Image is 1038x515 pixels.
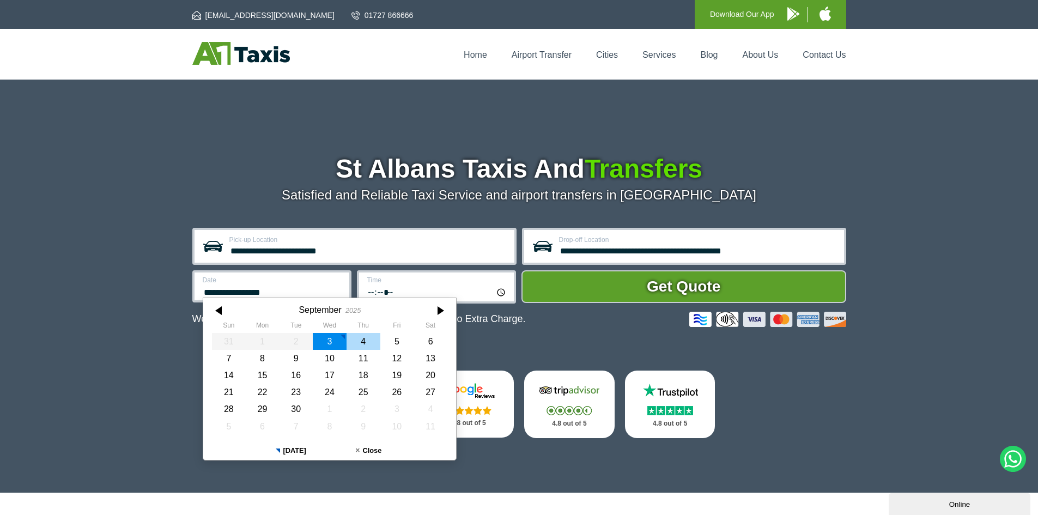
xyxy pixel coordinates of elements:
a: [EMAIL_ADDRESS][DOMAIN_NAME] [192,10,335,21]
div: 10 September 2025 [313,350,347,367]
p: 4.8 out of 5 [536,417,603,431]
div: 02 September 2025 [279,333,313,350]
a: Trustpilot Stars 4.8 out of 5 [625,371,715,438]
a: About Us [743,50,779,59]
a: Contact Us [803,50,846,59]
div: 15 September 2025 [245,367,279,384]
a: Services [642,50,676,59]
th: Saturday [414,322,447,332]
img: A1 Taxis Android App [787,7,799,21]
img: Credit And Debit Cards [689,312,846,327]
iframe: chat widget [889,491,1033,515]
p: Satisfied and Reliable Taxi Service and airport transfers in [GEOGRAPHIC_DATA] [192,187,846,203]
img: Stars [547,406,592,415]
div: 11 October 2025 [414,418,447,435]
div: 29 September 2025 [245,401,279,417]
th: Monday [245,322,279,332]
th: Sunday [212,322,246,332]
div: 28 September 2025 [212,401,246,417]
div: 30 September 2025 [279,401,313,417]
div: 02 October 2025 [346,401,380,417]
th: Tuesday [279,322,313,332]
div: September [299,305,341,315]
div: 2025 [345,306,360,314]
div: 08 September 2025 [245,350,279,367]
span: Transfers [585,154,702,183]
div: 21 September 2025 [212,384,246,401]
a: Google Stars 4.8 out of 5 [423,371,514,438]
div: 04 October 2025 [414,401,447,417]
div: 07 October 2025 [279,418,313,435]
span: The Car at No Extra Charge. [400,313,525,324]
th: Thursday [346,322,380,332]
a: 01727 866666 [351,10,414,21]
div: 27 September 2025 [414,384,447,401]
label: Pick-up Location [229,237,508,243]
div: 17 September 2025 [313,367,347,384]
div: 26 September 2025 [380,384,414,401]
th: Friday [380,322,414,332]
div: 09 September 2025 [279,350,313,367]
div: 10 October 2025 [380,418,414,435]
p: Download Our App [710,8,774,21]
div: 14 September 2025 [212,367,246,384]
div: 07 September 2025 [212,350,246,367]
p: We Now Accept Card & Contactless Payment In [192,313,526,325]
a: Home [464,50,487,59]
div: 03 October 2025 [380,401,414,417]
th: Wednesday [313,322,347,332]
img: Stars [446,406,491,415]
img: Google [436,383,501,399]
div: 31 August 2025 [212,333,246,350]
button: Close [330,441,408,460]
div: 04 September 2025 [346,333,380,350]
button: [DATE] [252,441,330,460]
a: Tripadvisor Stars 4.8 out of 5 [524,371,615,438]
div: 01 October 2025 [313,401,347,417]
p: 4.8 out of 5 [435,416,502,430]
img: Trustpilot [638,383,703,399]
div: 13 September 2025 [414,350,447,367]
a: Cities [596,50,618,59]
div: 05 September 2025 [380,333,414,350]
img: A1 Taxis St Albans LTD [192,42,290,65]
div: 08 October 2025 [313,418,347,435]
div: 09 October 2025 [346,418,380,435]
div: 23 September 2025 [279,384,313,401]
div: 06 September 2025 [414,333,447,350]
label: Time [367,277,507,283]
img: Stars [647,406,693,415]
div: 18 September 2025 [346,367,380,384]
div: 16 September 2025 [279,367,313,384]
label: Drop-off Location [559,237,837,243]
button: Get Quote [521,270,846,303]
h1: St Albans Taxis And [192,156,846,182]
div: 01 September 2025 [245,333,279,350]
a: Airport Transfer [512,50,572,59]
p: 4.8 out of 5 [637,417,703,431]
div: 03 September 2025 [313,333,347,350]
div: 19 September 2025 [380,367,414,384]
div: 20 September 2025 [414,367,447,384]
div: 22 September 2025 [245,384,279,401]
div: 11 September 2025 [346,350,380,367]
img: A1 Taxis iPhone App [820,7,831,21]
div: 06 October 2025 [245,418,279,435]
div: 25 September 2025 [346,384,380,401]
div: 05 October 2025 [212,418,246,435]
label: Date [203,277,343,283]
div: 12 September 2025 [380,350,414,367]
img: Tripadvisor [537,383,602,399]
a: Blog [700,50,718,59]
div: 24 September 2025 [313,384,347,401]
